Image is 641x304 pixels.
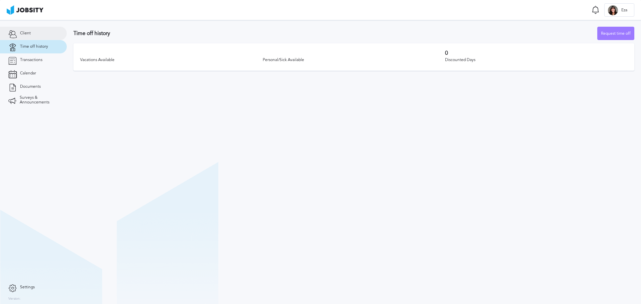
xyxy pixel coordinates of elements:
label: Version: [8,297,21,301]
button: EEza [604,3,634,17]
span: Client [20,31,31,36]
img: ab4bad089aa723f57921c736e9817d99.png [7,5,43,15]
span: Transactions [20,58,42,62]
h3: 0 [445,50,628,56]
span: Calendar [20,71,36,76]
span: Surveys & Announcements [20,95,58,105]
h3: Time off history [73,30,597,36]
div: Personal/Sick Available [263,58,445,62]
div: Request time off [598,27,634,40]
div: Vacations Available [80,58,263,62]
span: Documents [20,84,41,89]
span: Settings [20,285,35,290]
span: Time off history [20,44,48,49]
span: Eza [618,8,631,13]
div: E [608,5,618,15]
button: Request time off [597,27,634,40]
div: Discounted Days [445,58,628,62]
